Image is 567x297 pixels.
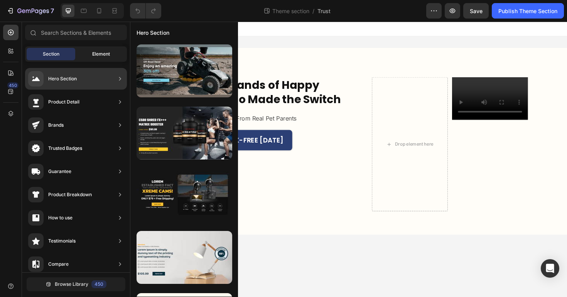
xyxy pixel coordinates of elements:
[48,260,69,268] div: Compare
[92,51,110,58] span: Element
[48,121,64,129] div: Brands
[7,82,19,88] div: 450
[48,98,79,106] div: Product Detail
[280,127,321,133] div: Drop element here
[48,237,76,245] div: Testimonials
[541,259,559,278] div: Open Intercom Messenger
[130,22,567,297] iframe: Design area
[27,277,125,291] button: Browse Library450
[91,280,106,288] div: 450
[48,214,73,222] div: How to use
[48,144,82,152] div: Trusted Badges
[498,7,557,15] div: Publish Theme Section
[25,25,127,40] input: Search Sections & Elements
[43,51,59,58] span: Section
[48,75,77,83] div: Hero Section
[317,7,331,15] span: Trust
[55,281,88,288] span: Browse Library
[492,3,564,19] button: Publish Theme Section
[312,7,314,15] span: /
[130,3,161,19] div: Undo/Redo
[51,6,54,15] p: 7
[463,3,489,19] button: Save
[48,168,71,175] div: Guarantee
[341,59,421,104] video: Video
[271,7,311,15] span: Theme section
[470,8,483,14] span: Save
[48,191,92,199] div: Product Breakdown
[3,3,57,19] button: 7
